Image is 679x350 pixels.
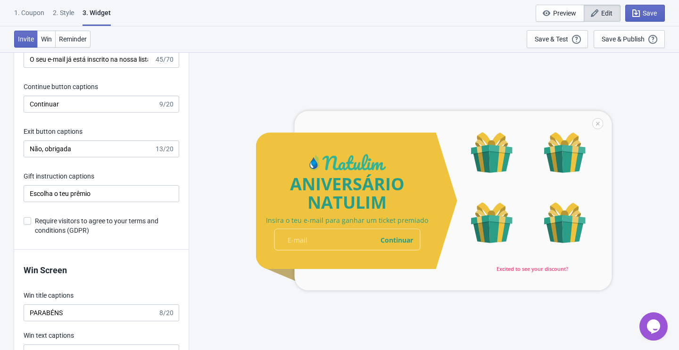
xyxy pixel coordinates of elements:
button: Save & Publish [594,30,665,48]
span: Preview [553,9,576,17]
iframe: chat widget [639,312,670,341]
span: Win [41,35,52,43]
button: Win [37,31,56,48]
label: Win title captions [24,291,74,300]
span: Reminder [59,35,87,43]
div: Save & Publish [602,35,645,43]
label: Gift instruction captions [24,171,94,181]
label: Win text captions [24,331,74,340]
span: Save [643,9,657,17]
div: 2 . Style [53,8,74,24]
button: Save [625,5,665,22]
div: 3. Widget [83,8,111,26]
span: Require visitors to agree to your terms and conditions (GDPR) [35,216,179,235]
button: Preview [536,5,584,22]
div: 1. Coupon [14,8,44,24]
button: Save & Test [527,30,588,48]
label: Exit button captions [24,127,83,136]
button: Invite [14,31,38,48]
button: Reminder [55,31,91,48]
span: Edit [601,9,613,17]
span: Invite [18,35,34,43]
button: Edit [584,5,621,22]
div: Save & Test [535,35,568,43]
p: Win Screen [24,264,179,277]
label: Continue button captions [24,82,98,91]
